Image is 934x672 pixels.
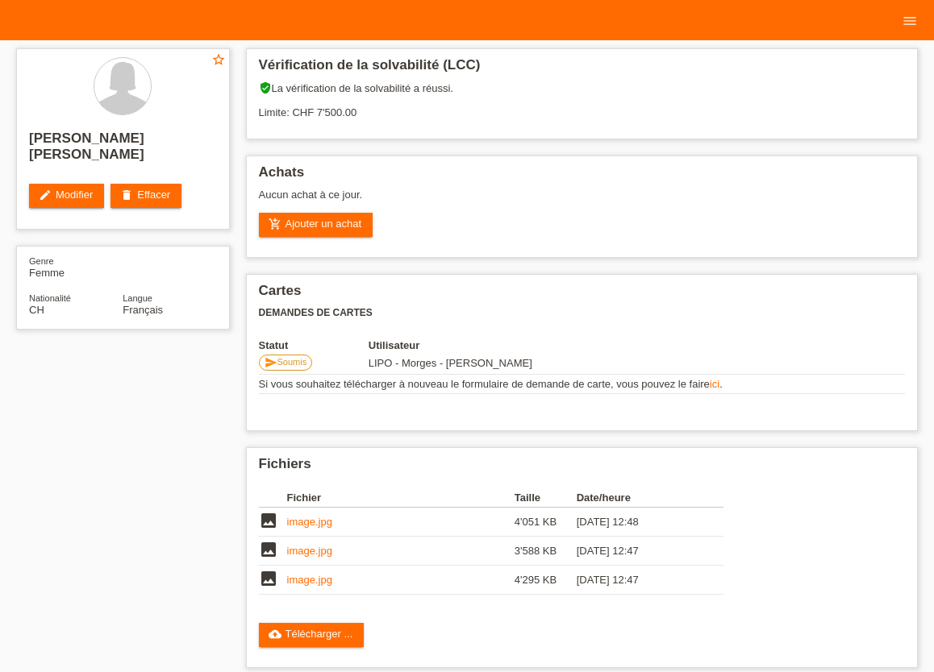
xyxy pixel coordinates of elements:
i: send [265,356,277,369]
th: Fichier [287,488,515,508]
i: edit [39,189,52,201]
h2: Vérification de la solvabilité (LCC) [259,57,906,81]
th: Taille [515,488,577,508]
td: Si vous souhaitez télécharger à nouveau le formulaire de demande de carte, vous pouvez le faire . [259,375,906,394]
i: image [259,511,278,530]
i: star_border [211,52,226,67]
i: delete [120,189,133,201]
i: menu [902,13,918,29]
i: add_shopping_cart [269,218,281,230]
i: cloud_upload [269,628,281,641]
a: add_shopping_cartAjouter un achat [259,213,373,237]
span: Français [123,304,163,316]
i: verified_user [259,81,272,94]
h2: Fichiers [259,456,906,480]
a: ici [710,378,719,390]
i: image [259,569,278,588]
td: 4'051 KB [515,508,577,537]
i: image [259,540,278,559]
span: Suisse [29,304,44,316]
td: 4'295 KB [515,566,577,595]
h2: [PERSON_NAME] [PERSON_NAME] [29,131,217,171]
a: star_border [211,52,226,69]
h2: Cartes [259,283,906,307]
a: image.jpg [287,545,332,557]
a: menu [894,15,926,25]
span: Langue [123,293,152,303]
a: image.jpg [287,574,332,586]
th: Utilisateur [369,339,628,351]
a: cloud_uploadTélécharger ... [259,623,365,647]
span: Soumis [277,357,307,367]
a: image.jpg [287,516,332,528]
span: Genre [29,256,54,266]
a: deleteEffacer [110,184,181,208]
div: La vérification de la solvabilité a réussi. Limite: CHF 7'500.00 [259,81,906,131]
td: [DATE] 12:48 [577,508,701,537]
h2: Achats [259,164,906,189]
h3: Demandes de cartes [259,307,906,319]
div: Femme [29,255,123,279]
span: Nationalité [29,293,71,303]
td: [DATE] 12:47 [577,537,701,566]
td: 3'588 KB [515,537,577,566]
a: editModifier [29,184,104,208]
td: [DATE] 12:47 [577,566,701,595]
th: Date/heure [577,488,701,508]
span: 19.08.2025 [369,357,532,369]
th: Statut [259,339,369,351]
div: Aucun achat à ce jour. [259,189,906,213]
